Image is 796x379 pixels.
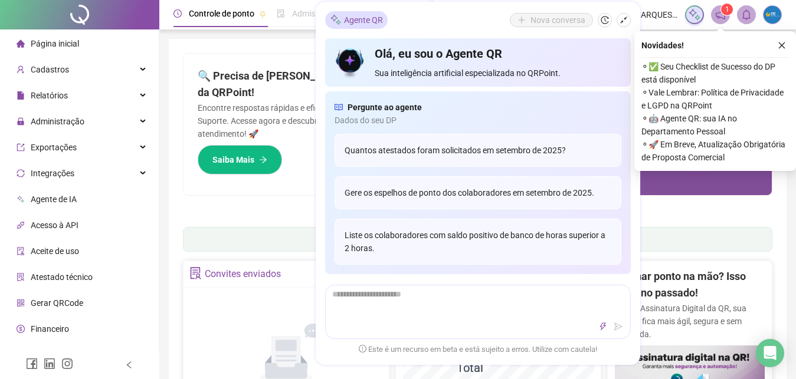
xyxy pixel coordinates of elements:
span: user-add [17,65,25,74]
span: dollar [17,325,25,333]
span: read [335,101,343,114]
span: arrow-right [259,156,267,164]
span: api [17,221,25,229]
p: Encontre respostas rápidas e eficientes em nosso Guia Prático de Suporte. Acesse agora e descubra... [198,101,464,140]
span: close [778,41,786,50]
span: ⚬ 🚀 Em Breve, Atualização Obrigatória de Proposta Comercial [641,138,789,164]
span: history [601,16,609,24]
button: thunderbolt [596,319,610,334]
span: Dados do seu DP [335,114,621,127]
span: export [17,143,25,151]
span: shrink [620,16,628,24]
span: solution [189,267,202,279]
h4: Olá, eu sou o Agente QR [375,45,621,62]
span: Central de ajuda [31,350,90,360]
img: sparkle-icon.fc2bf0ac1784a2077858766a79e2daf3.svg [330,14,342,26]
span: Pergunte ao agente [348,101,422,114]
span: file [17,91,25,100]
span: facebook [26,358,38,370]
h2: 🔍 Precisa de [PERSON_NAME]? Conte com o Suporte da QRPoint! [198,68,464,101]
div: Gere os espelhos de ponto dos colaboradores em setembro de 2025. [335,176,621,209]
h2: Assinar ponto na mão? Isso ficou no passado! [615,268,765,302]
span: Página inicial [31,39,79,48]
div: Agente QR [325,11,388,29]
button: Nova conversa [510,13,593,27]
span: pushpin [259,11,266,18]
span: file-done [277,9,285,18]
span: linkedin [44,358,55,370]
span: Admissão digital [292,9,353,18]
span: qrcode [17,299,25,307]
span: Integrações [31,169,74,178]
span: solution [17,273,25,281]
span: sync [17,169,25,177]
span: audit [17,247,25,255]
span: Relatórios [31,91,68,100]
span: Saiba Mais [212,153,254,166]
span: 1 [725,5,729,14]
span: notification [715,9,726,20]
span: instagram [61,358,73,370]
span: ⚬ Vale Lembrar: Política de Privacidade e LGPD na QRPoint [641,86,789,112]
span: Agente de IA [31,195,77,204]
span: Atestado técnico [31,272,93,282]
span: Exportações [31,143,77,152]
div: Liste os colaboradores com saldo positivo de banco de horas superior a 2 horas. [335,219,621,265]
span: bell [741,9,752,20]
span: clock-circle [173,9,182,18]
span: left [125,361,133,369]
span: Controle de ponto [189,9,254,18]
span: Aceite de uso [31,246,79,256]
button: send [611,319,625,334]
span: home [17,39,25,48]
span: thunderbolt [599,322,607,331]
button: Saiba Mais [198,145,282,174]
img: 84402 [764,6,781,24]
span: Novidades ! [641,39,684,52]
span: Gerar QRCode [31,298,83,308]
span: lock [17,117,25,126]
span: Cadastros [31,65,69,74]
div: Convites enviados [205,264,281,284]
span: ⚬ 🤖 Agente QR: sua IA no Departamento Pessoal [641,112,789,138]
img: sparkle-icon.fc2bf0ac1784a2077858766a79e2daf3.svg [688,8,701,21]
div: Quantos atestados foram solicitados em setembro de 2025? [335,134,621,167]
span: Administração [31,117,84,126]
span: Financeiro [31,324,69,334]
div: Open Intercom Messenger [756,339,784,367]
sup: 1 [721,4,733,15]
span: exclamation-circle [359,345,366,352]
span: Este é um recurso em beta e está sujeito a erros. Utilize com cautela! [359,344,597,355]
p: Com a Assinatura Digital da QR, sua gestão fica mais ágil, segura e sem papelada. [615,302,765,341]
span: Acesso à API [31,220,78,230]
img: icon [335,45,366,80]
span: Sua inteligência artificial especializada no QRPoint. [375,67,621,80]
span: ⚬ ✅ Seu Checklist de Sucesso do DP está disponível [641,60,789,86]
